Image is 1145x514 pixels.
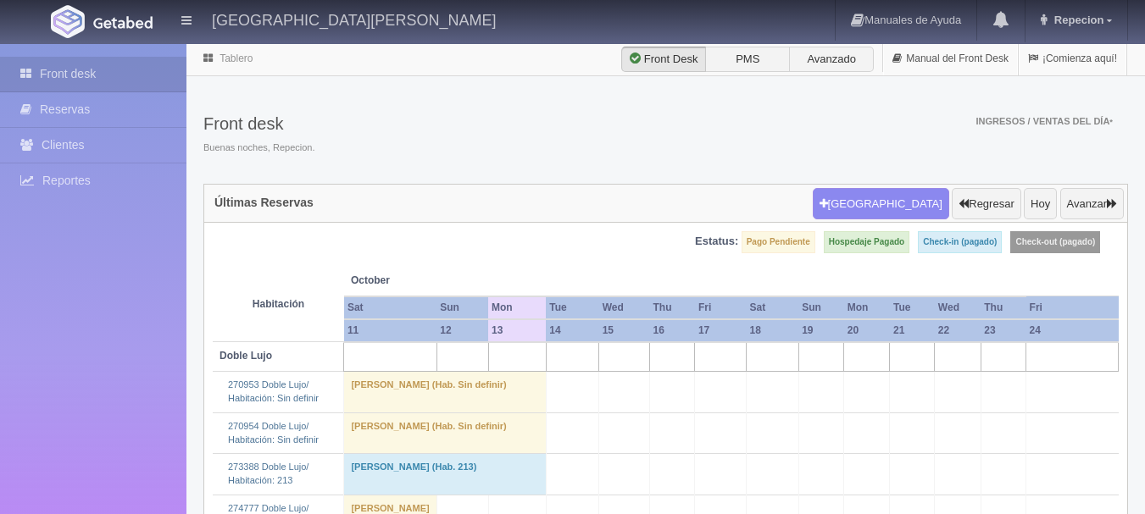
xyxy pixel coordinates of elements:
[599,319,650,342] th: 15
[546,296,598,319] th: Tue
[351,274,481,288] span: October
[1024,188,1057,220] button: Hoy
[935,296,981,319] th: Wed
[546,319,598,342] th: 14
[253,298,304,310] strong: Habitación
[203,141,314,155] span: Buenas noches, Repecion.
[1019,42,1126,75] a: ¡Comienza aquí!
[695,234,738,250] label: Estatus:
[228,379,319,403] a: 270953 Doble Lujo/Habitación: Sin definir
[488,319,546,342] th: 13
[220,53,253,64] a: Tablero
[51,5,85,38] img: Getabed
[203,114,314,133] h3: Front desk
[344,412,546,453] td: [PERSON_NAME] (Hab. Sin definir)
[935,319,981,342] th: 22
[789,47,874,72] label: Avanzado
[695,319,747,342] th: 17
[742,231,815,253] label: Pago Pendiente
[1026,319,1119,342] th: 24
[1060,188,1124,220] button: Avanzar
[747,296,799,319] th: Sat
[844,319,890,342] th: 20
[918,231,1002,253] label: Check-in (pagado)
[798,296,844,319] th: Sun
[1010,231,1100,253] label: Check-out (pagado)
[436,296,488,319] th: Sun
[344,454,546,495] td: [PERSON_NAME] (Hab. 213)
[228,461,308,485] a: 273388 Doble Lujo/Habitación: 213
[981,296,1025,319] th: Thu
[695,296,747,319] th: Fri
[650,296,695,319] th: Thu
[344,296,436,319] th: Sat
[344,319,436,342] th: 11
[212,8,496,30] h4: [GEOGRAPHIC_DATA][PERSON_NAME]
[975,116,1113,126] span: Ingresos / Ventas del día
[798,319,844,342] th: 19
[650,319,695,342] th: 16
[747,319,799,342] th: 18
[813,188,949,220] button: [GEOGRAPHIC_DATA]
[824,231,909,253] label: Hospedaje Pagado
[621,47,706,72] label: Front Desk
[1026,296,1119,319] th: Fri
[488,296,546,319] th: Mon
[883,42,1018,75] a: Manual del Front Desk
[981,319,1025,342] th: 23
[220,350,272,362] b: Doble Lujo
[952,188,1020,220] button: Regresar
[214,196,314,209] h4: Últimas Reservas
[344,372,546,412] td: [PERSON_NAME] (Hab. Sin definir)
[705,47,790,72] label: PMS
[599,296,650,319] th: Wed
[890,296,935,319] th: Tue
[436,319,488,342] th: 12
[1050,14,1104,26] span: Repecion
[890,319,935,342] th: 21
[93,16,153,29] img: Getabed
[844,296,890,319] th: Mon
[228,421,319,445] a: 270954 Doble Lujo/Habitación: Sin definir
